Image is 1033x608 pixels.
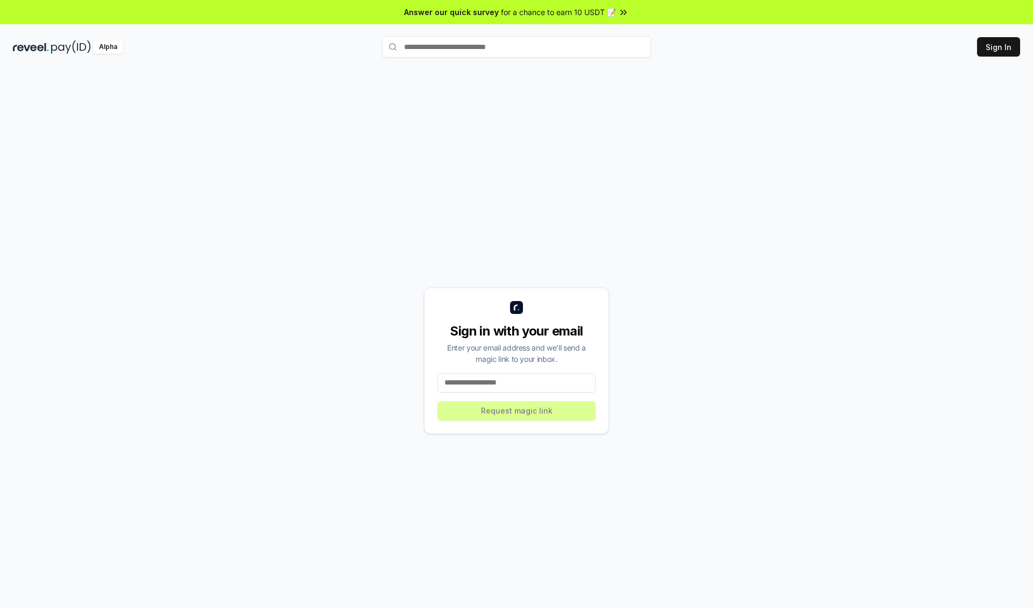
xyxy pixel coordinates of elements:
img: logo_small [510,301,523,314]
img: reveel_dark [13,40,49,54]
div: Sign in with your email [437,323,596,340]
button: Sign In [977,37,1020,57]
img: pay_id [51,40,91,54]
div: Enter your email address and we’ll send a magic link to your inbox. [437,342,596,365]
span: Answer our quick survey [404,6,499,18]
span: for a chance to earn 10 USDT 📝 [501,6,616,18]
div: Alpha [93,40,123,54]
